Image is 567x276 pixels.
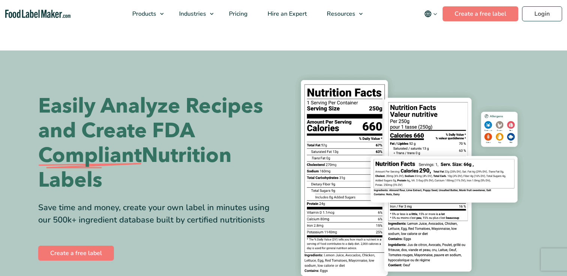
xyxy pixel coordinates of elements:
span: Pricing [227,10,248,18]
span: Resources [325,10,356,18]
a: Create a free label [38,246,114,261]
h1: Easily Analyze Recipes and Create FDA Nutrition Labels [38,94,278,193]
span: Products [130,10,157,18]
a: Login [522,6,562,21]
span: Hire an Expert [265,10,308,18]
span: Compliant [38,143,142,168]
span: Industries [177,10,207,18]
div: Save time and money, create your own label in minutes using our 500k+ ingredient database built b... [38,202,278,226]
a: Create a free label [443,6,518,21]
